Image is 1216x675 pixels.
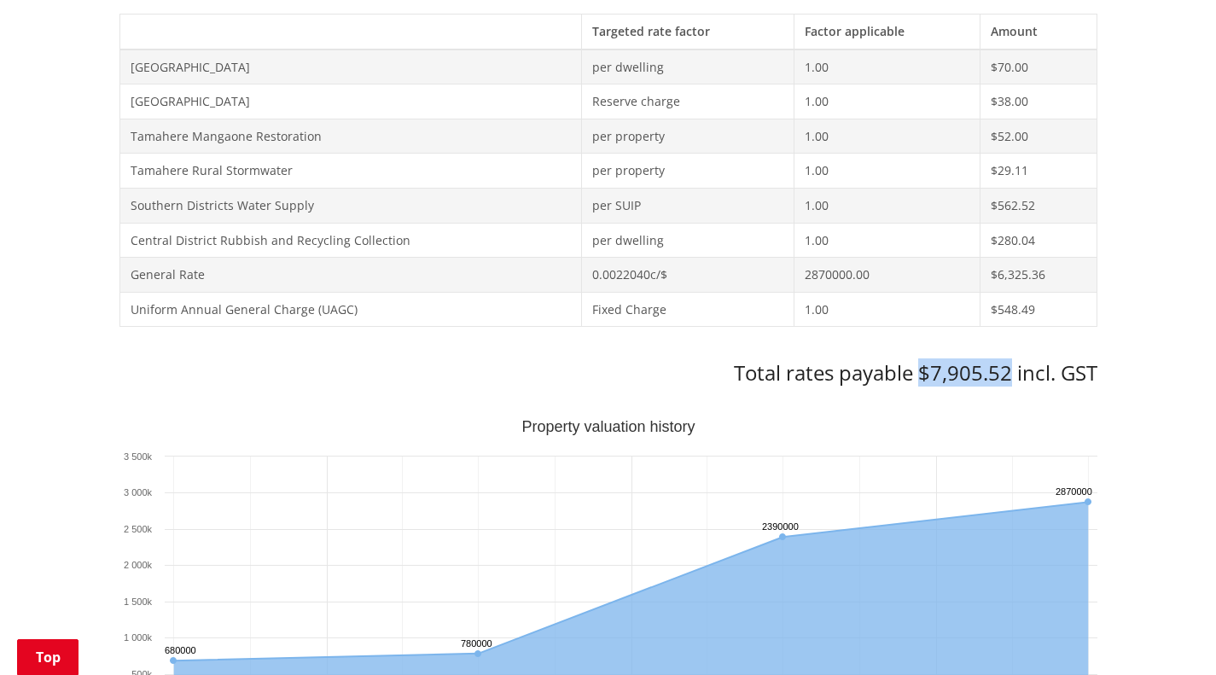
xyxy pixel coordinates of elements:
td: 1.00 [794,292,980,327]
td: General Rate [119,258,581,293]
td: Tamahere Mangaone Restoration [119,119,581,154]
td: $6,325.36 [980,258,1097,293]
td: $562.52 [980,188,1097,223]
text: 680000 [165,645,196,655]
td: per property [581,119,794,154]
td: Central District Rubbish and Recycling Collection [119,223,581,258]
text: 2390000 [762,521,799,532]
iframe: Messenger Launcher [1137,603,1199,665]
td: $548.49 [980,292,1097,327]
td: 1.00 [794,84,980,119]
td: per SUIP [581,188,794,223]
text: 2870000 [1056,486,1092,497]
text: 2 500k [123,524,152,534]
text: 1 000k [123,632,152,643]
th: Targeted rate factor [581,14,794,49]
td: 1.00 [794,119,980,154]
a: Top [17,639,79,675]
text: 3 500k [123,451,152,462]
td: per dwelling [581,49,794,84]
text: 3 000k [123,487,152,498]
td: per dwelling [581,223,794,258]
path: Wednesday, Jun 30, 12:00, 680,000. Capital Value. [170,657,177,664]
td: 0.0022040c/$ [581,258,794,293]
text: Property valuation history [521,418,695,435]
path: Friday, Jun 30, 12:00, 2,390,000. Capital Value. [779,533,786,540]
td: 1.00 [794,188,980,223]
text: 1 500k [123,596,152,607]
td: $280.04 [980,223,1097,258]
h3: Total rates payable $7,905.52 incl. GST [119,361,1097,386]
path: Thursday, Jun 30, 12:00, 780,000. Capital Value. [474,650,481,657]
th: Amount [980,14,1097,49]
td: Uniform Annual General Charge (UAGC) [119,292,581,327]
text: 780000 [461,638,492,649]
td: [GEOGRAPHIC_DATA] [119,84,581,119]
td: $38.00 [980,84,1097,119]
th: Factor applicable [794,14,980,49]
td: [GEOGRAPHIC_DATA] [119,49,581,84]
text: 2 000k [123,560,152,570]
td: per property [581,154,794,189]
td: $70.00 [980,49,1097,84]
td: Southern Districts Water Supply [119,188,581,223]
td: 1.00 [794,49,980,84]
td: 1.00 [794,154,980,189]
td: Tamahere Rural Stormwater [119,154,581,189]
td: 2870000.00 [794,258,980,293]
td: Reserve charge [581,84,794,119]
td: $52.00 [980,119,1097,154]
td: Fixed Charge [581,292,794,327]
path: Sunday, Jun 30, 12:00, 2,870,000. Capital Value. [1084,498,1091,505]
td: $29.11 [980,154,1097,189]
td: 1.00 [794,223,980,258]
